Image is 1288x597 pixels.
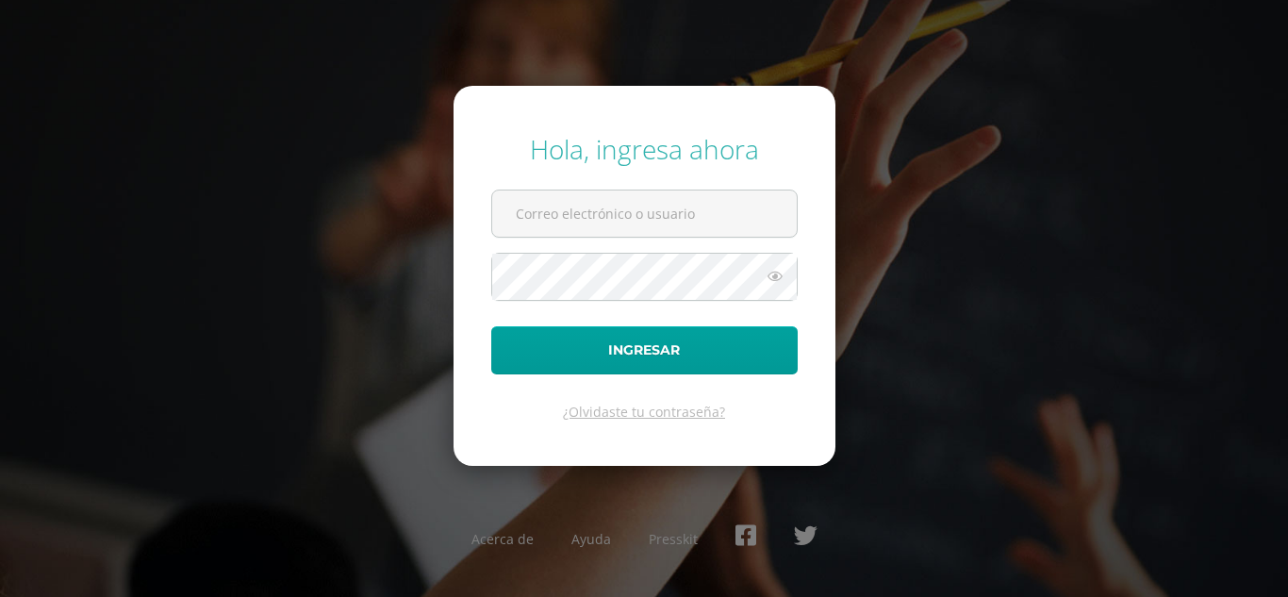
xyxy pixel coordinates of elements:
[571,530,611,548] a: Ayuda
[491,326,798,374] button: Ingresar
[649,530,698,548] a: Presskit
[471,530,534,548] a: Acerca de
[492,191,797,237] input: Correo electrónico o usuario
[491,131,798,167] div: Hola, ingresa ahora
[563,403,725,421] a: ¿Olvidaste tu contraseña?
